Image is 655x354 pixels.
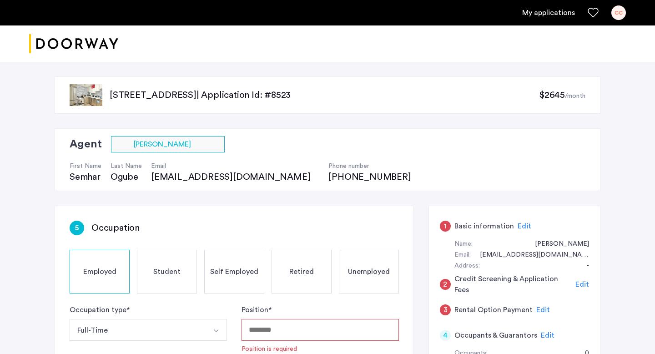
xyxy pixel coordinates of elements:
div: 4 [440,330,451,341]
div: Email: [454,250,471,261]
div: [PHONE_NUMBER] [328,171,411,183]
h4: Phone number [328,162,411,171]
span: Student [153,266,181,277]
iframe: chat widget [617,318,646,345]
a: Favorites [588,7,599,18]
span: Self Employed [210,266,258,277]
h3: Occupation [91,222,140,234]
p: [STREET_ADDRESS] | Application Id: #8523 [110,89,539,101]
button: Select option [70,319,206,341]
div: Ogube [111,171,142,183]
span: Employed [83,266,116,277]
span: Edit [541,332,554,339]
span: Edit [575,281,589,288]
div: - [577,261,589,272]
a: Cazamio logo [29,27,118,61]
img: arrow [212,327,220,334]
h5: Occupants & Guarantors [454,330,537,341]
sub: /month [565,93,585,99]
div: Chihming Chang [526,239,589,250]
span: Edit [518,223,531,230]
span: $2645 [539,91,565,100]
img: logo [29,27,118,61]
div: zzm618@gmail.com [471,250,589,261]
h4: Last Name [111,162,142,171]
div: [EMAIL_ADDRESS][DOMAIN_NAME] [151,171,319,183]
h4: Email [151,162,319,171]
h4: First Name [70,162,101,171]
h5: Rental Option Payment [454,304,533,315]
div: 5 [70,221,84,235]
div: 3 [440,304,451,315]
div: 2 [440,279,451,290]
span: Retired [289,266,314,277]
div: 1 [440,221,451,232]
span: Unemployed [348,266,390,277]
div: Address: [454,261,480,272]
img: apartment [70,84,102,106]
h5: Basic information [454,221,514,232]
h5: Credit Screening & Application Fees [454,273,572,295]
div: Name: [454,239,473,250]
label: Position * [242,304,272,315]
div: Position is required [242,344,297,354]
h2: Agent [70,136,102,152]
div: Semhar [70,171,101,183]
span: Edit [536,306,550,314]
div: CC [611,5,626,20]
button: Select option [205,319,227,341]
label: Occupation type * [70,304,130,315]
a: My application [522,7,575,18]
